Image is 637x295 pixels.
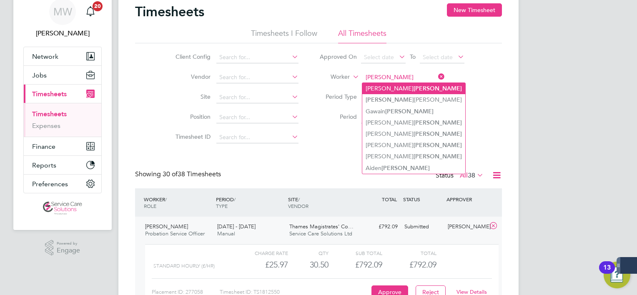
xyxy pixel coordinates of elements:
[217,230,235,237] span: Manual
[289,223,354,230] span: Thames Magistrates' Co…
[288,202,308,209] span: VENDOR
[362,117,465,128] li: [PERSON_NAME]
[288,248,329,258] div: QTY
[24,47,101,65] button: Network
[312,73,350,81] label: Worker
[414,130,462,137] b: [PERSON_NAME]
[286,192,358,213] div: SITE
[423,53,453,61] span: Select date
[401,192,444,207] div: STATUS
[382,196,397,202] span: TOTAL
[23,202,102,215] a: Go to home page
[444,192,488,207] div: APPROVER
[329,258,382,272] div: £792.09
[447,3,502,17] button: New Timesheet
[173,53,211,60] label: Client Config
[234,196,236,202] span: /
[135,170,223,179] div: Showing
[165,196,167,202] span: /
[381,165,430,172] b: [PERSON_NAME]
[401,220,444,234] div: Submitted
[173,73,211,80] label: Vendor
[32,161,56,169] span: Reports
[407,51,418,62] span: To
[135,3,204,20] h2: Timesheets
[364,53,394,61] span: Select date
[468,171,475,180] span: 38
[216,132,298,143] input: Search for...
[163,170,178,178] span: 30 of
[173,133,211,140] label: Timesheet ID
[319,93,357,100] label: Period Type
[32,180,68,188] span: Preferences
[24,137,101,155] button: Finance
[214,192,286,213] div: PERIOD
[145,230,205,237] span: Probation Service Officer
[414,119,462,126] b: [PERSON_NAME]
[45,240,80,256] a: Powered byEngage
[153,263,215,269] span: Standard Hourly (£/HR)
[32,142,55,150] span: Finance
[216,92,298,103] input: Search for...
[362,151,465,162] li: [PERSON_NAME]
[382,248,436,258] div: Total
[57,240,80,247] span: Powered by
[144,202,156,209] span: ROLE
[366,96,414,103] b: [PERSON_NAME]
[289,230,352,237] span: Service Care Solutions Ltd
[603,267,611,278] div: 13
[145,223,188,230] span: [PERSON_NAME]
[251,28,317,43] li: Timesheets I Follow
[362,140,465,151] li: [PERSON_NAME]
[409,260,436,270] span: £792.09
[362,94,465,105] li: [PERSON_NAME]
[414,153,462,160] b: [PERSON_NAME]
[93,1,103,11] span: 20
[414,142,462,149] b: [PERSON_NAME]
[216,52,298,63] input: Search for...
[142,192,214,213] div: WORKER
[319,53,357,60] label: Approved On
[216,72,298,83] input: Search for...
[460,171,484,180] label: All
[444,220,488,234] div: [PERSON_NAME]
[329,248,382,258] div: Sub Total
[363,72,445,83] input: Search for...
[24,66,101,84] button: Jobs
[32,71,47,79] span: Jobs
[234,248,288,258] div: Charge rate
[288,258,329,272] div: 30.50
[362,128,465,140] li: [PERSON_NAME]
[57,247,80,254] span: Engage
[338,28,386,43] li: All Timesheets
[234,258,288,272] div: £25.97
[23,28,102,38] span: Mark White
[32,52,58,60] span: Network
[173,113,211,120] label: Position
[414,85,462,92] b: [PERSON_NAME]
[24,156,101,174] button: Reports
[24,85,101,103] button: Timesheets
[163,170,221,178] span: 38 Timesheets
[24,103,101,137] div: Timesheets
[32,122,60,130] a: Expenses
[43,202,82,215] img: servicecare-logo-retina.png
[217,223,256,230] span: [DATE] - [DATE]
[32,90,67,98] span: Timesheets
[319,113,357,120] label: Period
[32,110,67,118] a: Timesheets
[385,108,434,115] b: [PERSON_NAME]
[362,83,465,94] li: [PERSON_NAME]
[358,220,401,234] div: £792.09
[298,196,300,202] span: /
[216,112,298,123] input: Search for...
[604,262,630,288] button: Open Resource Center, 13 new notifications
[362,106,465,117] li: Gawain
[436,170,485,182] div: Status
[362,162,465,174] li: Aiden
[24,175,101,193] button: Preferences
[173,93,211,100] label: Site
[53,6,72,17] span: MW
[216,202,228,209] span: TYPE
